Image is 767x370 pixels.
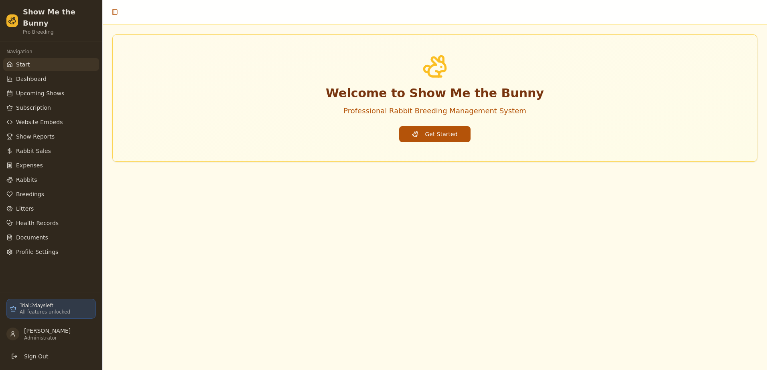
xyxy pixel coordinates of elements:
a: Subscription [3,101,99,114]
a: Website Embeds [3,116,99,129]
a: Profile Settings [3,245,99,258]
span: Upcoming Shows [16,89,64,97]
a: Upcoming Shows [3,87,99,100]
span: Breedings [16,190,44,198]
a: Documents [3,231,99,244]
a: Rabbits [3,173,99,186]
a: Health Records [3,217,99,229]
span: Documents [16,233,48,241]
span: Subscription [16,104,51,112]
button: Sign Out [6,349,96,364]
span: Rabbits [16,176,37,184]
h2: Show Me the Bunny [23,6,96,29]
a: Breedings [3,188,99,201]
span: Dashboard [16,75,47,83]
a: Get Started [399,131,470,139]
span: Litters [16,205,34,213]
span: Website Embeds [16,118,63,126]
span: Profile Settings [16,248,58,256]
a: Expenses [3,159,99,172]
p: All features unlocked [20,309,92,315]
a: Dashboard [3,72,99,85]
button: Get Started [399,126,470,142]
a: Litters [3,202,99,215]
a: Rabbit Sales [3,145,99,157]
span: Show Reports [16,133,55,141]
p: Trial: 2 day s left [20,302,92,309]
span: Health Records [16,219,59,227]
a: Start [3,58,99,71]
h1: Welcome to Show Me the Bunny [132,86,738,101]
span: Start [16,60,30,68]
a: Show Reports [3,130,99,143]
p: Professional Rabbit Breeding Management System [132,105,738,117]
span: Expenses [16,161,43,169]
p: Administrator [24,335,96,341]
div: Navigation [3,45,99,58]
p: [PERSON_NAME] [24,327,96,335]
p: Pro Breeding [23,29,96,35]
span: Rabbit Sales [16,147,51,155]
